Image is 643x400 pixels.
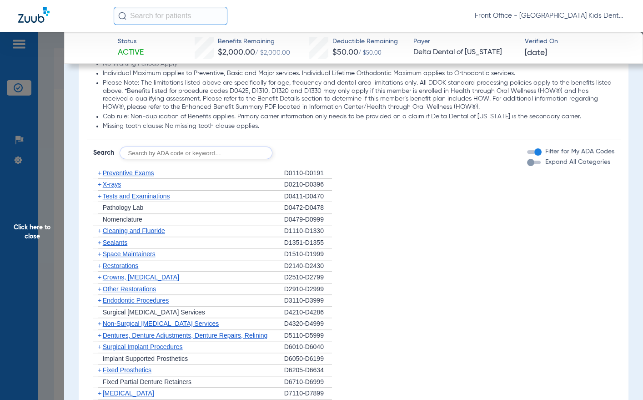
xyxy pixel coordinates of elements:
span: + [98,239,101,246]
span: + [98,366,101,374]
span: Benefits Remaining [218,37,290,46]
span: Payer [413,37,517,46]
span: Crowns, [MEDICAL_DATA] [103,273,179,281]
span: Status [118,37,144,46]
span: Nomenclature [103,216,142,223]
span: Preventive Exams [103,169,154,177]
div: D2510-D2799 [284,272,332,284]
span: Fixed Partial Denture Retainers [103,378,191,385]
div: D3110-D3999 [284,295,332,307]
span: Tests and Examinations [103,192,170,200]
li: Individual Maximum applies to Preventive, Basic and Major services. Individual Lifetime Orthodont... [103,70,614,78]
span: Other Restorations [103,285,156,293]
span: + [98,332,101,339]
span: + [98,390,101,397]
span: + [98,169,101,177]
div: D0210-D0396 [284,179,332,191]
div: D5110-D5999 [284,330,332,342]
span: Delta Dental of [US_STATE] [413,47,517,58]
div: D1110-D1330 [284,225,332,237]
div: D4320-D4999 [284,318,332,330]
span: + [98,192,101,200]
span: Expand All Categories [545,159,610,165]
div: D4210-D4286 [284,307,332,319]
div: D6010-D6040 [284,341,332,353]
span: / $2,000.00 [255,50,290,56]
div: D0472-D0478 [284,202,332,214]
span: [MEDICAL_DATA] [103,390,154,397]
img: Zuub Logo [18,7,50,23]
img: Search Icon [118,12,126,20]
span: Space Maintainers [103,250,156,258]
div: D6710-D6999 [284,376,332,388]
div: D1351-D1355 [284,237,332,249]
div: D6050-D6199 [284,353,332,365]
span: Restorations [103,262,139,269]
span: Endodontic Procedures [103,297,169,304]
div: D6205-D6634 [284,365,332,376]
div: D2910-D2999 [284,284,332,295]
span: Dentures, Denture Adjustments, Denture Repairs, Relining [103,332,268,339]
span: Non-Surgical [MEDICAL_DATA] Services [103,320,219,327]
span: + [98,320,101,327]
span: Verified On [525,37,628,46]
input: Search for patients [114,7,227,25]
span: + [98,285,101,293]
div: D2140-D2430 [284,260,332,272]
span: / $50.00 [358,51,382,56]
div: D1510-D1999 [284,248,332,260]
li: Please Note: The limitations listed above are specifically for age, frequency and dental area lim... [103,79,614,111]
span: $50.00 [332,48,358,56]
span: Sealants [103,239,127,246]
li: Missing tooth clause: No missing tooth clause applies. [103,122,614,131]
span: + [98,262,101,269]
span: + [98,181,101,188]
span: Cleaning and Fluoride [103,227,165,234]
li: Cob rule: Non-duplication of Benefits applies. Primary carrier information only needs to be provi... [103,113,614,121]
span: X-rays [103,181,121,188]
span: + [98,343,101,350]
div: D0479-D0999 [284,214,332,226]
div: D0110-D0191 [284,167,332,179]
span: Front Office - [GEOGRAPHIC_DATA] Kids Dental [475,11,625,20]
span: Fixed Prosthetics [103,366,151,374]
li: No Waiting Periods Apply [103,60,614,68]
span: + [98,250,101,258]
div: D7110-D7899 [284,388,332,400]
span: Implant Supported Prosthetics [103,355,188,362]
div: D0411-D0470 [284,191,332,203]
span: [DATE] [525,47,547,59]
span: Surgical [MEDICAL_DATA] Services [103,309,205,316]
iframe: Chat Widget [598,356,643,400]
span: Search [93,148,114,157]
span: + [98,297,101,304]
span: $2,000.00 [218,48,255,56]
span: + [98,273,101,281]
input: Search by ADA code or keyword… [120,147,272,159]
span: Surgical Implant Procedures [103,343,183,350]
span: Active [118,47,144,58]
span: Deductible Remaining [332,37,398,46]
label: Filter for My ADA Codes [543,147,614,157]
span: Pathology Lab [103,204,144,211]
span: + [98,227,101,234]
